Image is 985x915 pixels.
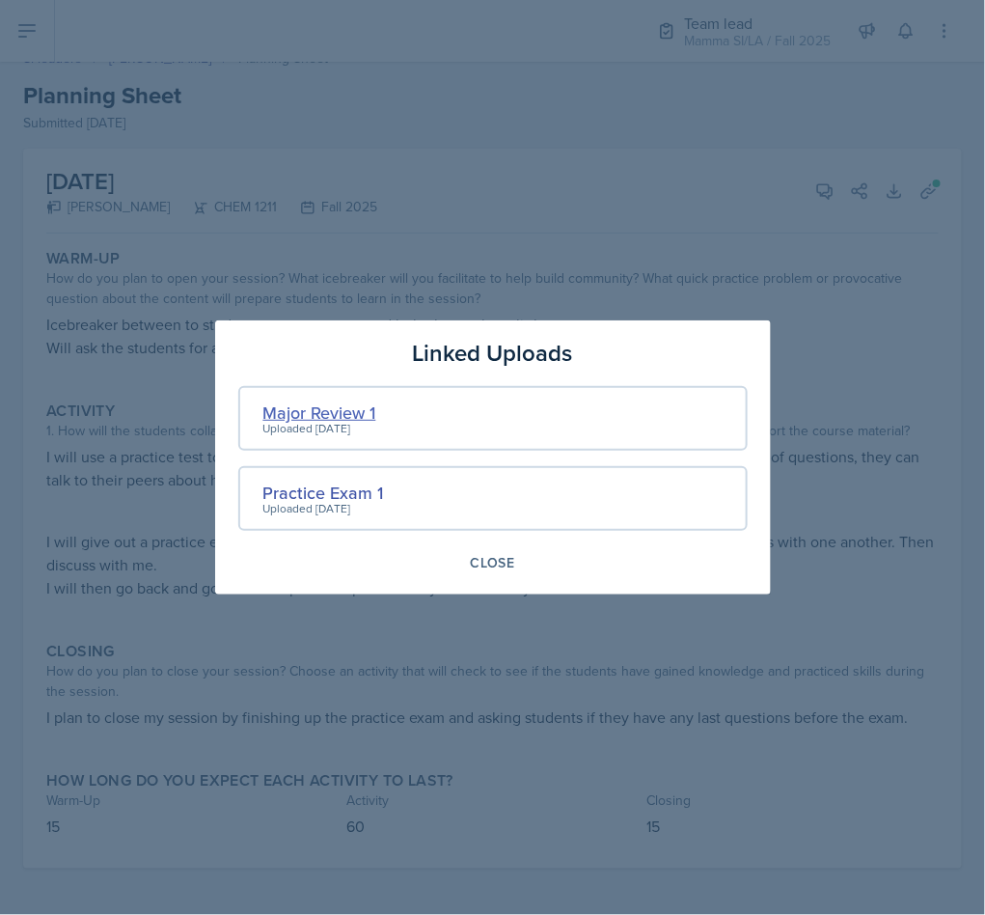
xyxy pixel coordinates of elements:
[263,420,376,437] div: Uploaded [DATE]
[263,400,376,426] div: Major Review 1
[263,500,384,517] div: Uploaded [DATE]
[471,555,515,570] div: Close
[458,546,528,579] button: Close
[413,336,573,371] h3: Linked Uploads
[263,480,384,506] div: Practice Exam 1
